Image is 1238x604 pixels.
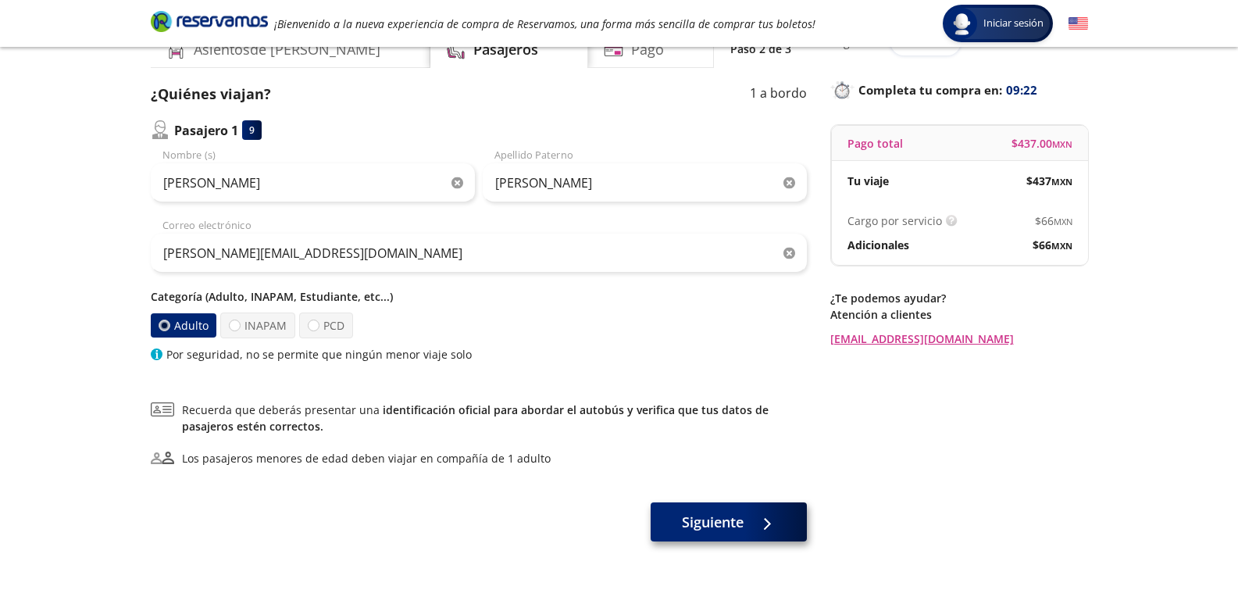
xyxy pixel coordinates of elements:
[1147,513,1222,588] iframe: Messagebird Livechat Widget
[174,121,238,140] p: Pasajero 1
[151,163,475,202] input: Nombre (s)
[1035,213,1072,229] span: $ 66
[150,313,216,338] label: Adulto
[182,402,807,434] span: Recuerda que deberás presentar una
[830,306,1088,323] p: Atención a clientes
[483,163,807,202] input: Apellido Paterno
[151,9,268,38] a: Brand Logo
[1052,138,1072,150] small: MXN
[151,234,807,273] input: Correo electrónico
[1051,240,1072,252] small: MXN
[847,213,942,229] p: Cargo por servicio
[651,502,807,541] button: Siguiente
[1011,135,1072,152] span: $ 437.00
[1033,237,1072,253] span: $ 66
[830,290,1088,306] p: ¿Te podemos ayudar?
[299,313,353,338] label: PCD
[1069,14,1088,34] button: English
[182,402,769,434] a: identificación oficial para abordar el autobús y verifica que tus datos de pasajeros estén correc...
[1006,81,1037,99] span: 09:22
[151,84,271,105] p: ¿Quiénes viajan?
[473,39,538,60] h4: Pasajeros
[151,288,807,305] p: Categoría (Adulto, INAPAM, Estudiante, etc...)
[182,450,551,466] div: Los pasajeros menores de edad deben viajar en compañía de 1 adulto
[730,41,791,57] p: Paso 2 de 3
[631,39,664,60] h4: Pago
[750,84,807,105] p: 1 a bordo
[830,331,1088,347] a: [EMAIL_ADDRESS][DOMAIN_NAME]
[847,237,909,253] p: Adicionales
[847,135,903,152] p: Pago total
[274,16,815,31] em: ¡Bienvenido a la nueva experiencia de compra de Reservamos, una forma más sencilla de comprar tus...
[166,346,472,363] p: Por seguridad, no se permite que ningún menor viaje solo
[830,79,1088,101] p: Completa tu compra en :
[1054,216,1072,227] small: MXN
[847,173,889,189] p: Tu viaje
[242,120,262,140] div: 9
[1051,176,1072,188] small: MXN
[220,313,295,338] label: INAPAM
[1026,173,1072,189] span: $ 437
[682,512,744,533] span: Siguiente
[151,9,268,33] i: Brand Logo
[977,16,1050,31] span: Iniciar sesión
[194,39,380,60] h4: Asientos de [PERSON_NAME]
